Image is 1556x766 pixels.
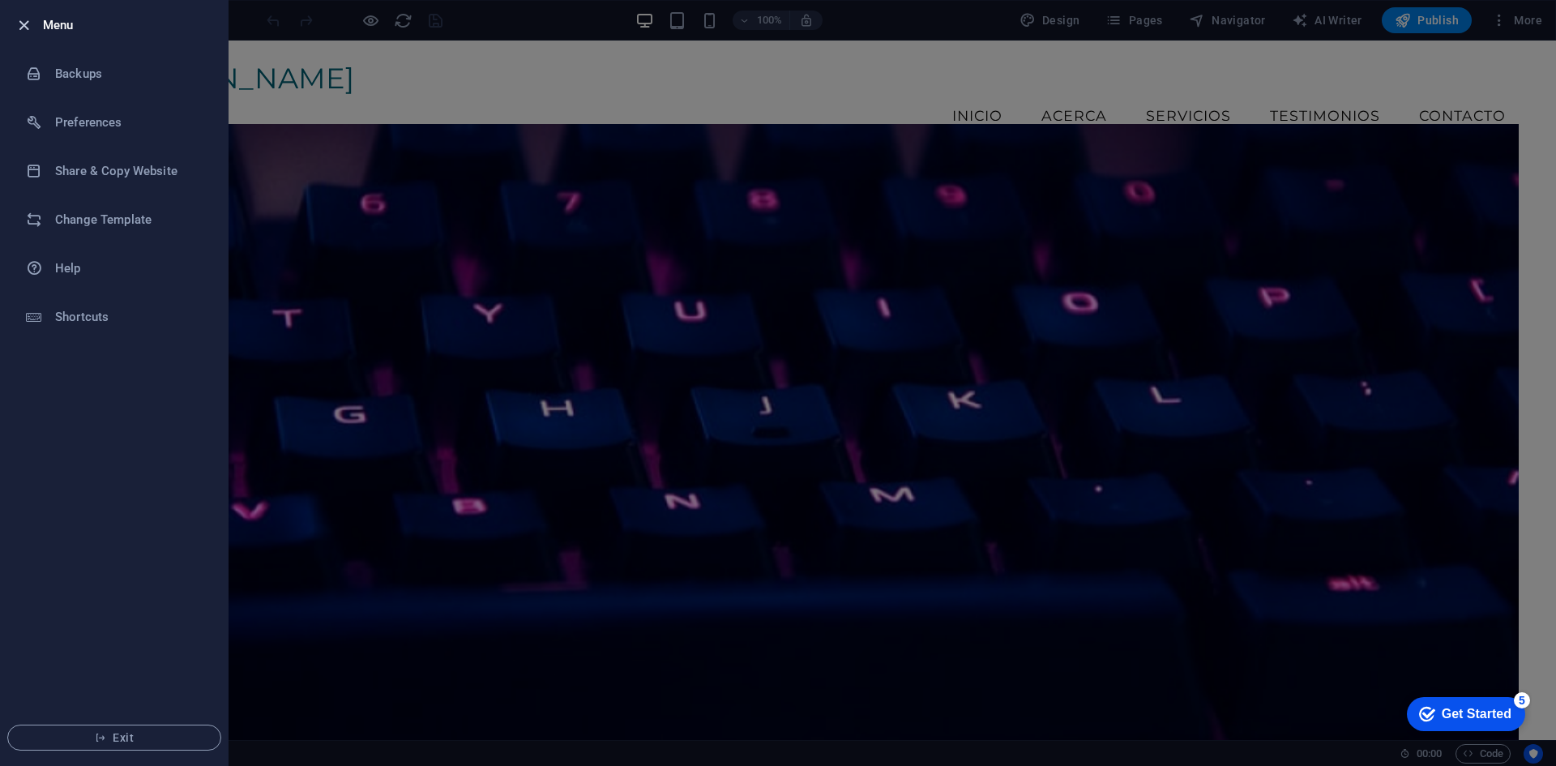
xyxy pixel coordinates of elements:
h6: Backups [55,64,205,83]
div: 5 [120,3,136,19]
span: Exit [21,731,207,744]
button: 3 [37,697,58,701]
h6: Shortcuts [55,307,205,327]
h6: Menu [43,15,215,35]
button: Exit [7,725,221,751]
button: 1 [37,658,58,662]
h6: Change Template [55,210,205,229]
h6: Help [55,259,205,278]
h6: Share & Copy Website [55,161,205,181]
div: Get Started 5 items remaining, 0% complete [13,8,131,42]
div: Get Started [48,18,118,32]
button: 2 [37,678,58,682]
a: Help [1,244,228,293]
h6: Preferences [55,113,205,132]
